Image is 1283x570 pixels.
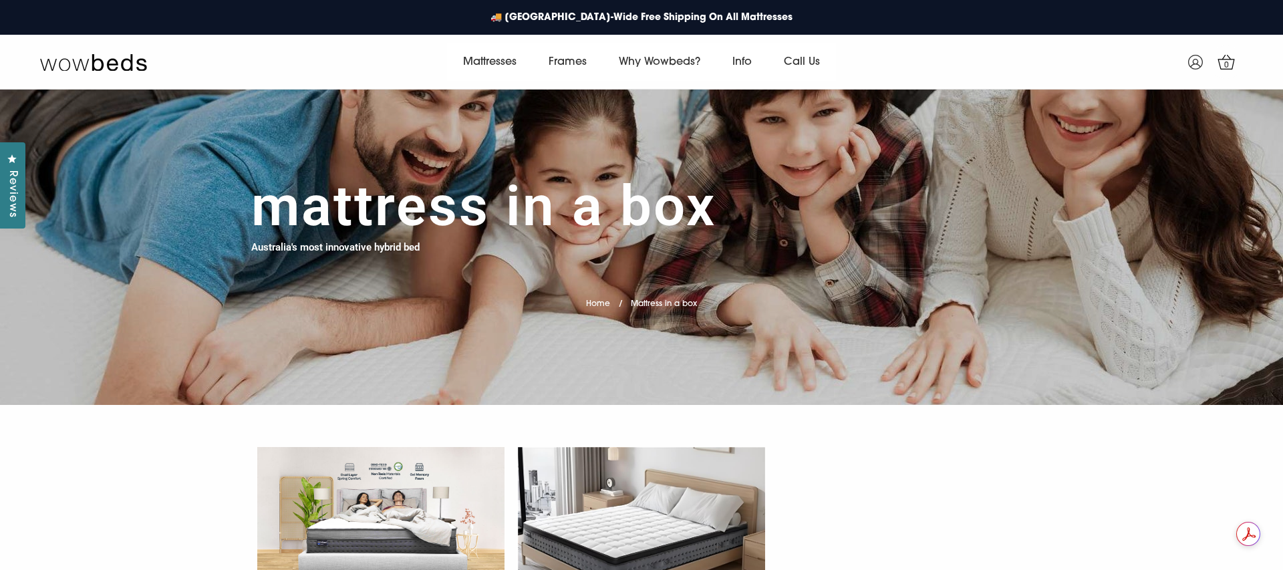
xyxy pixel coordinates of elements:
a: 0 [1209,45,1243,79]
span: Reviews [3,170,21,218]
a: Frames [533,43,603,81]
h1: Mattress in a box [251,173,716,240]
h4: Australia's most innovative hybrid bed [251,240,420,255]
span: / [619,300,623,308]
nav: breadcrumbs [586,282,698,316]
a: 🚚 [GEOGRAPHIC_DATA]-Wide Free Shipping On All Mattresses [484,4,799,31]
img: Wow Beds Logo [40,53,147,72]
span: Mattress in a box [631,300,697,308]
a: Call Us [768,43,836,81]
a: Why Wowbeds? [603,43,716,81]
a: Mattresses [447,43,533,81]
a: Info [716,43,768,81]
a: Home [586,300,610,308]
span: 0 [1220,59,1234,72]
